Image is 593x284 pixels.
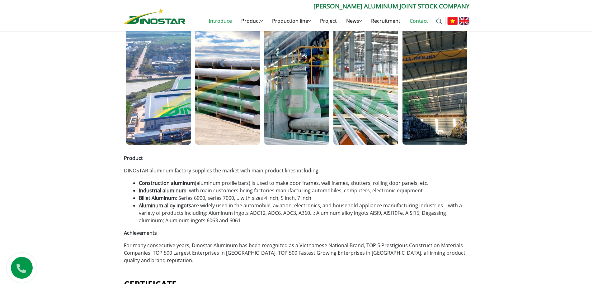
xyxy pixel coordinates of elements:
[436,18,442,25] img: search
[139,195,176,201] font: Billet Aluminum
[204,11,237,31] a: Introduce
[341,11,366,31] a: News
[241,17,260,24] font: Product
[124,242,465,264] font: For many consecutive years, Dinostar Aluminum has been recognized as a Vietnamese National Brand,...
[459,17,469,25] img: English
[447,17,458,25] img: Vietnamese
[139,202,462,224] font: are widely used in the automobile, aviation, electronics, and household appliance manufacturing i...
[346,17,359,24] font: News
[320,17,337,24] font: Project
[405,11,433,31] a: Contact
[267,11,315,31] a: Production line
[124,155,143,161] font: Product
[124,167,320,174] font: DINOSTAR aluminum factory supplies the market with main product lines including:
[272,17,308,24] font: Production line
[124,8,186,24] img: Dinostar Aluminum
[410,17,428,24] font: Contact
[176,195,311,201] font: : Series 6000, series 7000,… with sizes 4 inch, 5 inch, 7 inch
[209,17,232,24] font: Introduce
[139,187,186,194] font: Industrial aluminum
[237,11,267,31] a: Product
[124,229,157,236] font: Achievements
[371,17,400,24] font: Recruitment
[139,180,195,186] font: Construction aluminum
[366,11,405,31] a: Recruitment
[313,2,469,10] font: [PERSON_NAME] ALUMINUM JOINT STOCK COMPANY
[186,187,426,194] font: : with main customers being factories manufacturing automobiles, computers, electronic equipment...
[195,180,428,186] font: (aluminum profile bars) is used to make door frames, wall frames, shutters, rolling door panels, ...
[139,202,191,209] font: Aluminum alloy ingots
[315,11,341,31] a: Project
